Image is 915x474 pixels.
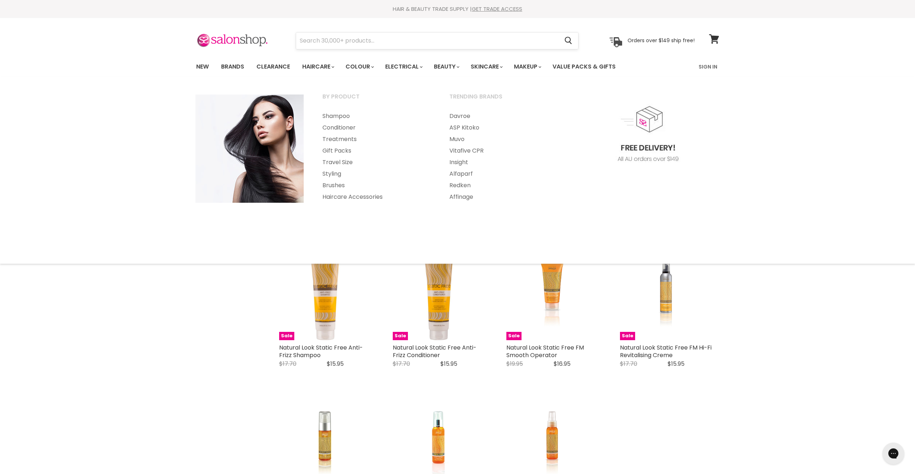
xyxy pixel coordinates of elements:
a: Trending Brands [440,91,566,109]
nav: Main [187,56,728,77]
a: Brands [216,59,250,74]
a: Styling [313,168,439,180]
a: Conditioner [313,122,439,133]
a: Natural Look Static Free FM Hi-Fi Revitalising Creme Sale [620,248,712,340]
span: $17.70 [279,360,296,368]
button: Search [559,32,578,49]
a: By Product [313,91,439,109]
ul: Main menu [440,110,566,203]
img: Natural Look Static Free FM Hi-Fi Revitalising Creme [635,248,696,340]
a: Brushes [313,180,439,191]
a: New [191,59,214,74]
a: Natural Look Static Free Anti-Frizz Conditioner [393,343,476,359]
a: Alfaparf [440,168,566,180]
a: Gift Packs [313,145,439,157]
a: Natural Look Static Free Anti-Frizz Conditioner Sale [393,248,485,340]
img: Natural Look Static Free FM Smooth Operator [522,248,583,340]
a: Natural Look Static Free FM Hi-Fi Revitalising Creme [620,343,712,359]
a: ASP Kitoko [440,122,566,133]
a: Electrical [380,59,427,74]
span: Sale [393,332,408,340]
span: Sale [620,332,635,340]
a: Affinage [440,191,566,203]
a: Value Packs & Gifts [547,59,621,74]
span: $19.95 [506,360,523,368]
ul: Main menu [313,110,439,203]
form: Product [296,32,579,49]
input: Search [296,32,559,49]
ul: Main menu [191,56,658,77]
a: Shampoo [313,110,439,122]
span: $17.70 [393,360,410,368]
a: Natural Look Static Free FM Smooth Operator [506,343,584,359]
a: Skincare [465,59,507,74]
a: Haircare [297,59,339,74]
div: HAIR & BEAUTY TRADE SUPPLY | [187,5,728,13]
a: Muvo [440,133,566,145]
a: Travel Size [313,157,439,168]
a: Redken [440,180,566,191]
span: $15.95 [440,360,457,368]
a: Haircare Accessories [313,191,439,203]
img: Natural Look Static Free Anti-Frizz Shampoo [294,248,356,340]
a: Makeup [509,59,546,74]
a: Insight [440,157,566,168]
a: GET TRADE ACCESS [472,5,522,13]
span: $16.95 [554,360,571,368]
span: $15.95 [327,360,344,368]
span: Sale [506,332,522,340]
a: Beauty [428,59,464,74]
iframe: Gorgias live chat messenger [879,440,908,467]
a: Clearance [251,59,295,74]
p: Orders over $149 ship free! [628,37,695,44]
a: Natural Look Static Free Anti-Frizz Shampoo [279,343,363,359]
a: Natural Look Static Free Anti-Frizz Shampoo Sale [279,248,371,340]
span: Sale [279,332,294,340]
a: Treatments [313,133,439,145]
a: Vitafive CPR [440,145,566,157]
a: Colour [340,59,378,74]
span: $17.70 [620,360,637,368]
a: Sign In [694,59,722,74]
img: Natural Look Static Free Anti-Frizz Conditioner [408,248,469,340]
a: Davroe [440,110,566,122]
a: Natural Look Static Free FM Smooth Operator Natural Look Static Free FM Smooth Operator Sale [506,248,598,340]
span: $15.95 [668,360,685,368]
